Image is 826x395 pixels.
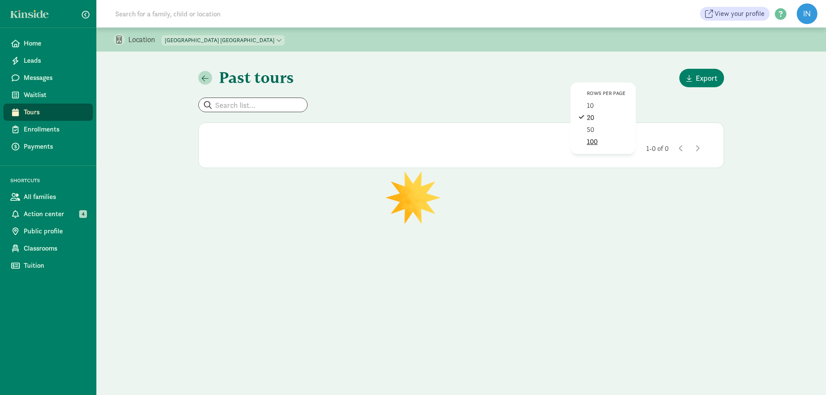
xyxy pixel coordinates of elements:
[24,107,86,117] span: Tours
[24,124,86,135] span: Enrollments
[3,69,93,86] a: Messages
[24,260,86,271] span: Tuition
[3,52,93,69] a: Leads
[79,210,87,218] span: 4
[219,69,294,87] h1: Past tours
[24,192,86,202] span: All families
[24,55,86,66] span: Leads
[24,90,86,100] span: Waitlist
[128,34,161,45] p: Location
[783,354,826,395] iframe: Chat Widget
[24,243,86,254] span: Classrooms
[3,35,93,52] a: Home
[587,89,626,97] div: Rows per page
[700,7,770,21] a: View your profile
[587,137,628,147] div: 100
[696,72,717,84] span: Export
[3,205,93,223] a: Action center 4
[3,257,93,274] a: Tuition
[3,86,93,104] a: Waitlist
[715,9,764,19] span: View your profile
[3,104,93,121] a: Tours
[587,125,628,135] div: 50
[213,144,710,154] div: Rows per page 1-0 of 0
[24,38,86,49] span: Home
[3,188,93,205] a: All families
[24,141,86,152] span: Payments
[3,138,93,155] a: Payments
[110,5,351,22] input: Search for a family, child or location
[587,113,628,123] div: 20
[587,101,628,111] div: 10
[199,98,307,112] input: Search list...
[3,223,93,240] a: Public profile
[3,240,93,257] a: Classrooms
[679,69,724,87] button: Export
[24,226,86,236] span: Public profile
[24,73,86,83] span: Messages
[24,209,86,219] span: Action center
[3,121,93,138] a: Enrollments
